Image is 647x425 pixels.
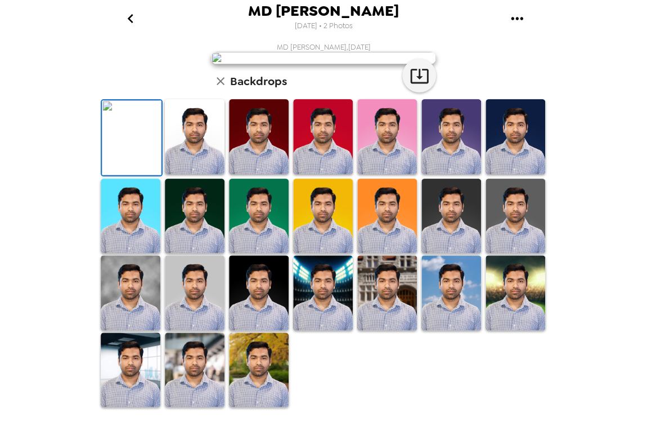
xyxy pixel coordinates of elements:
[230,72,287,90] h6: Backdrops
[211,52,436,64] img: user
[277,42,371,52] span: MD [PERSON_NAME] , [DATE]
[248,3,399,19] span: MD [PERSON_NAME]
[102,100,161,175] img: Original
[295,19,353,34] span: [DATE] • 2 Photos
